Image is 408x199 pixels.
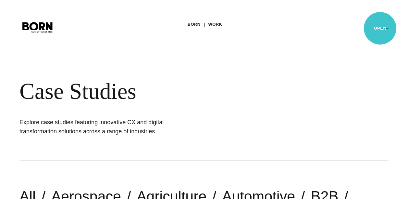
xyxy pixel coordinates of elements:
button: Open [377,20,392,34]
a: Work [208,20,222,29]
div: Case Studies [19,78,292,105]
h1: Explore case studies featuring innovative CX and digital transformation solutions across a range ... [19,118,185,136]
a: BORN [188,20,201,29]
